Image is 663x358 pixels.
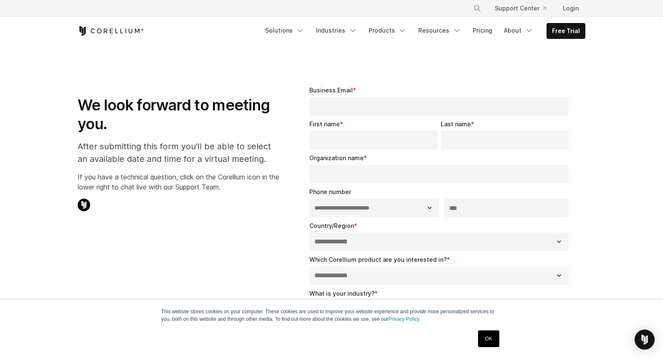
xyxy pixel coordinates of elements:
[547,23,585,38] a: Free Trial
[468,23,497,38] a: Pricing
[488,1,553,16] a: Support Center
[309,188,351,195] span: Phone number
[635,330,655,350] div: Open Intercom Messenger
[463,1,585,16] div: Navigation Menu
[309,120,340,128] span: First name
[556,1,585,16] a: Login
[260,23,585,39] div: Navigation Menu
[441,120,471,128] span: Last name
[413,23,466,38] a: Resources
[309,290,375,297] span: What is your industry?
[78,140,279,165] p: After submitting this form you'll be able to select an available date and time for a virtual meet...
[161,308,502,323] p: This website stores cookies on your computer. These cookies are used to improve your website expe...
[309,87,353,94] span: Business Email
[78,172,279,192] p: If you have a technical question, click on the Corellium icon in the lower right to chat live wit...
[478,330,499,347] a: OK
[364,23,412,38] a: Products
[499,23,538,38] a: About
[309,222,354,229] span: Country/Region
[309,256,447,263] span: Which Corellium product are you interested in?
[260,23,309,38] a: Solutions
[470,1,485,16] button: Search
[311,23,362,38] a: Industries
[78,96,279,133] h1: We look forward to meeting you.
[78,199,90,211] img: Corellium Chat Icon
[388,316,420,322] a: Privacy Policy.
[309,154,364,161] span: Organization name
[78,26,144,36] a: Corellium Home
